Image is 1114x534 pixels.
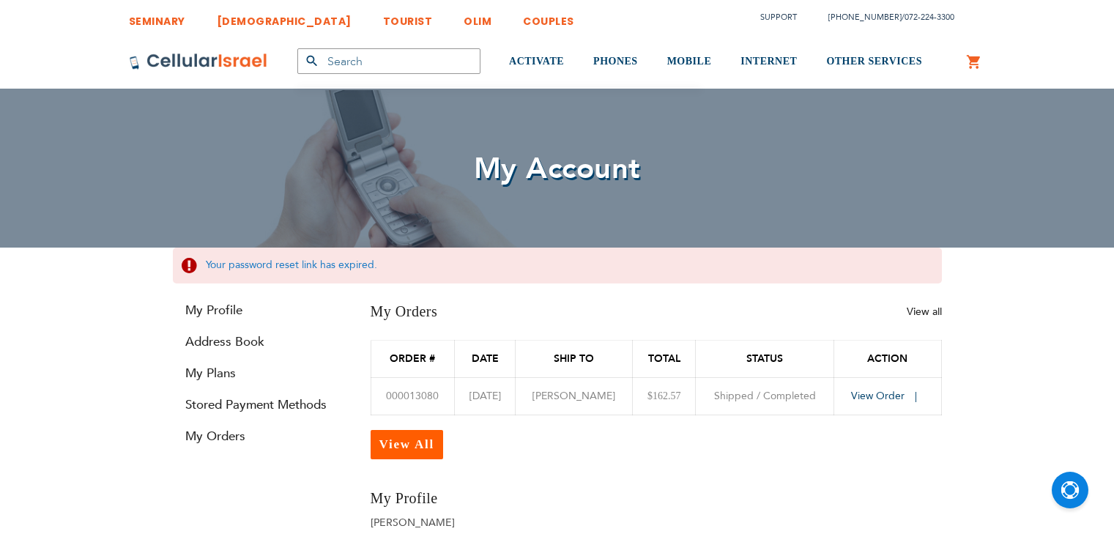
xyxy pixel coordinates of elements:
span: PHONES [593,56,638,67]
a: 072-224-3300 [905,12,954,23]
th: Total [633,340,695,377]
td: 000013080 [371,377,455,415]
td: [DATE] [455,377,516,415]
img: Cellular Israel Logo [129,53,268,70]
span: MOBILE [667,56,712,67]
a: OTHER SERVICES [826,34,922,89]
input: Search [297,48,480,74]
span: OTHER SERVICES [826,56,922,67]
a: [PHONE_NUMBER] [828,12,902,23]
span: View Order [851,389,905,403]
a: View Order [851,389,924,403]
a: SEMINARY [129,4,185,31]
td: [PERSON_NAME] [515,377,633,415]
h3: My Profile [371,489,645,508]
a: Address Book [173,333,349,350]
span: $162.57 [647,390,681,401]
a: COUPLES [523,4,574,31]
th: Status [695,340,834,377]
h3: My Orders [371,302,438,322]
li: [PERSON_NAME] [371,516,645,530]
a: ACTIVATE [509,34,564,89]
span: INTERNET [740,56,797,67]
td: Shipped / Completed [695,377,834,415]
th: Action [834,340,941,377]
li: / [814,7,954,28]
span: View All [379,437,435,451]
a: MOBILE [667,34,712,89]
a: [DEMOGRAPHIC_DATA] [217,4,352,31]
span: My Account [474,149,641,189]
a: Support [760,12,797,23]
a: TOURIST [383,4,433,31]
a: OLIM [464,4,491,31]
a: Stored Payment Methods [173,396,349,413]
th: Date [455,340,516,377]
a: My Plans [173,365,349,382]
a: View All [371,430,444,459]
div: Your password reset link has expired. [173,248,942,283]
span: ACTIVATE [509,56,564,67]
a: My Orders [173,428,349,445]
a: My Profile [173,302,349,319]
a: PHONES [593,34,638,89]
a: View all [907,305,942,319]
th: Ship To [515,340,633,377]
a: INTERNET [740,34,797,89]
th: Order # [371,340,455,377]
